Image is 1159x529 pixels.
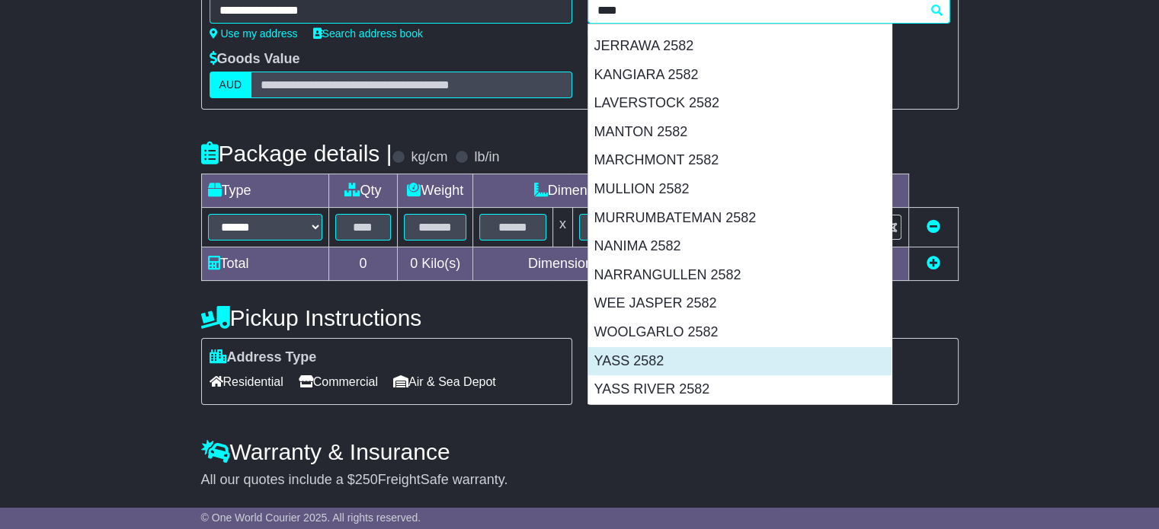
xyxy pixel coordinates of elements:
div: YASS 2582 [588,347,892,376]
label: Address Type [210,349,317,366]
td: 0 [328,247,398,281]
span: © One World Courier 2025. All rights reserved. [201,511,421,524]
div: MURRUMBATEMAN 2582 [588,204,892,233]
a: Use my address [210,27,298,40]
td: x [552,208,572,247]
h4: Warranty & Insurance [201,439,959,464]
td: Total [201,247,328,281]
div: MARCHMONT 2582 [588,146,892,175]
td: Dimensions in Centimetre(s) [473,247,752,281]
div: NANIMA 2582 [588,232,892,261]
label: lb/in [474,149,499,166]
div: WEE JASPER 2582 [588,289,892,318]
span: 250 [355,472,378,487]
label: Goods Value [210,51,300,68]
div: YASS RIVER 2582 [588,375,892,404]
span: 0 [410,256,418,271]
td: Dimensions (L x W x H) [473,174,752,208]
a: Remove this item [927,219,940,234]
span: Commercial [299,370,378,394]
div: All our quotes include a $ FreightSafe warranty. [201,472,959,489]
span: Air & Sea Depot [393,370,496,394]
h4: Pickup Instructions [201,305,572,330]
div: MANTON 2582 [588,118,892,147]
div: LAVERSTOCK 2582 [588,89,892,118]
div: WOOLGARLO 2582 [588,318,892,347]
h4: Package details | [201,141,392,166]
td: Kilo(s) [398,247,473,281]
a: Search address book [313,27,423,40]
td: Qty [328,174,398,208]
div: NARRANGULLEN 2582 [588,261,892,290]
label: AUD [210,72,252,98]
td: Type [201,174,328,208]
div: JERRAWA 2582 [588,32,892,61]
a: Add new item [927,256,940,271]
label: kg/cm [411,149,447,166]
span: Residential [210,370,283,394]
div: MULLION 2582 [588,175,892,204]
td: Weight [398,174,473,208]
div: KANGIARA 2582 [588,61,892,90]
